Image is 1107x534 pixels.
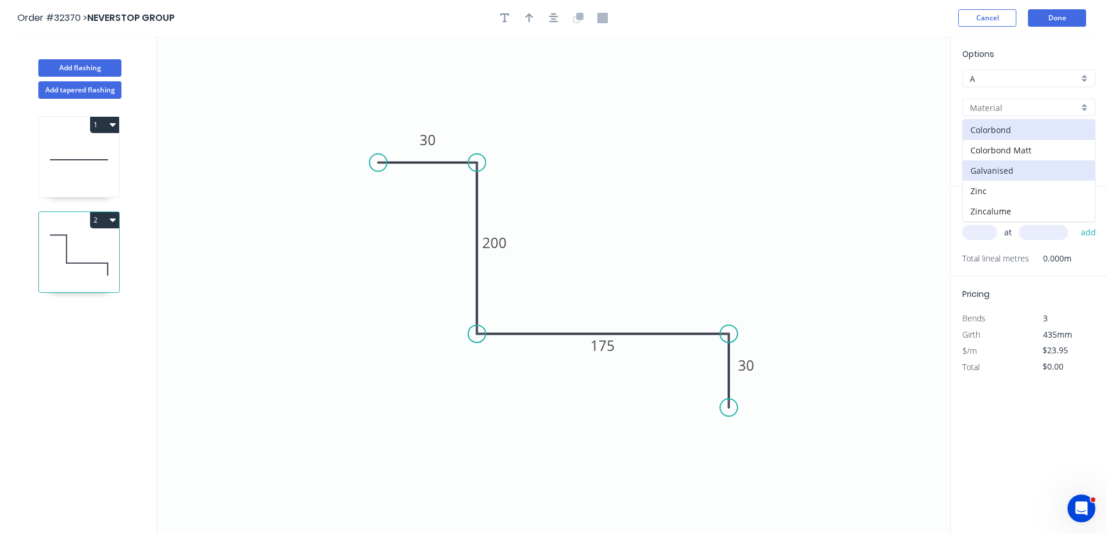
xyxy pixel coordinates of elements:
button: Add flashing [38,59,121,77]
span: Bends [962,313,986,324]
button: 1 [90,117,119,133]
span: Order #32370 > [17,11,87,24]
button: Cancel [958,9,1016,27]
span: Options [962,48,994,60]
tspan: 200 [482,233,507,252]
div: Colorbond [963,120,1095,140]
button: Done [1028,9,1086,27]
span: 0.000m [1029,250,1072,267]
iframe: Intercom live chat [1067,494,1095,522]
tspan: 175 [590,336,615,355]
input: Price level [970,73,1079,85]
button: 2 [90,212,119,228]
div: Colorbond Matt [963,140,1095,160]
span: Girth [962,329,980,340]
span: 3 [1043,313,1048,324]
span: Pricing [962,288,990,300]
span: Total lineal metres [962,250,1029,267]
span: 435mm [1043,329,1072,340]
span: NEVERSTOP GROUP [87,11,175,24]
input: Material [970,102,1079,114]
span: Total [962,361,980,372]
button: Add tapered flashing [38,81,121,99]
button: add [1075,223,1102,242]
div: Galvanised [963,160,1095,181]
span: $/m [962,345,977,356]
svg: 0 [157,36,950,534]
tspan: 30 [738,356,754,375]
tspan: 30 [420,130,436,149]
div: Zinc [963,181,1095,201]
div: Zincalume [963,201,1095,221]
span: at [1004,224,1012,241]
